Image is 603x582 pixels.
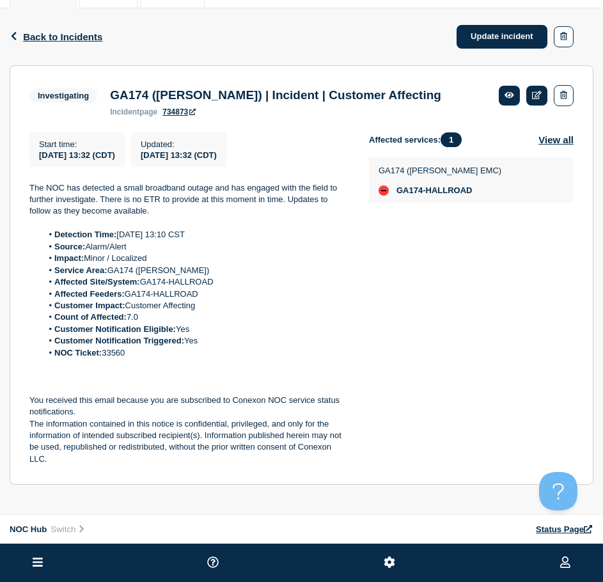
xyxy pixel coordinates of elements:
[42,324,349,335] li: Yes
[396,185,472,196] span: GA174-HALLROAD
[42,300,349,311] li: Customer Affecting
[29,418,348,466] p: The information contained in this notice is confidential, privileged, and only for the informatio...
[42,335,349,347] li: Yes
[110,88,441,102] h3: GA174 ([PERSON_NAME]) | Incident | Customer Affecting
[538,132,574,147] button: View all
[369,132,468,147] span: Affected services:
[110,107,157,116] p: page
[141,139,217,149] p: Updated :
[457,25,547,49] a: Update incident
[42,265,349,276] li: GA174 ([PERSON_NAME])
[29,182,348,217] p: The NOC has detected a small broadband outage and has engaged with the field to further investiga...
[162,107,196,116] a: 734873
[42,276,349,288] li: GA174-HALLROAD
[54,242,85,251] strong: Source:
[42,311,349,323] li: 7.0
[379,166,501,175] p: GA174 ([PERSON_NAME] EMC)
[42,229,349,240] li: [DATE] 13:10 CST
[54,230,116,239] strong: Detection Time:
[54,312,127,322] strong: Count of Affected:
[10,31,102,42] button: Back to Incidents
[54,277,140,287] strong: Affected Site/System:
[23,31,102,42] span: Back to Incidents
[42,288,349,300] li: GA174-HALLROAD
[39,150,115,160] span: [DATE] 13:32 (CDT)
[54,253,84,263] strong: Impact:
[42,347,349,359] li: 33560
[54,289,125,299] strong: Affected Feeders:
[110,107,139,116] span: incident
[47,524,90,535] button: Switch
[54,265,107,275] strong: Service Area:
[54,348,102,358] strong: NOC Ticket:
[42,241,349,253] li: Alarm/Alert
[29,88,97,103] span: Investigating
[539,472,577,510] iframe: Help Scout Beacon - Open
[54,336,184,345] strong: Customer Notification Triggered:
[54,301,125,310] strong: Customer Impact:
[29,395,348,418] p: You received this email because you are subscribed to Conexon NOC service status notifications.
[441,132,462,147] span: 1
[536,524,593,534] a: Status Page
[10,524,47,534] span: NOC Hub
[42,253,349,264] li: Minor / Localized
[54,324,176,334] strong: Customer Notification Eligible:
[39,139,115,149] p: Start time :
[141,149,217,160] div: [DATE] 13:32 (CDT)
[379,185,389,196] div: down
